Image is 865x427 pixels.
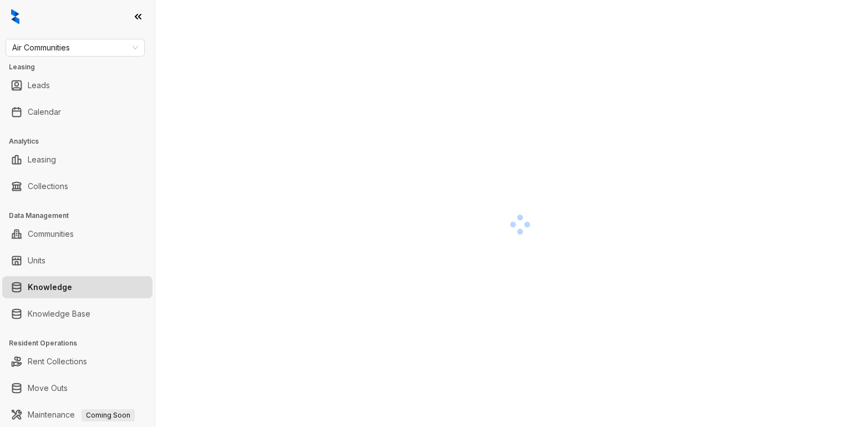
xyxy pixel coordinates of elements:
[28,303,90,325] a: Knowledge Base
[28,74,50,96] a: Leads
[9,62,155,72] h3: Leasing
[28,276,72,298] a: Knowledge
[2,276,152,298] li: Knowledge
[2,101,152,123] li: Calendar
[2,175,152,197] li: Collections
[28,101,61,123] a: Calendar
[9,211,155,221] h3: Data Management
[2,404,152,426] li: Maintenance
[28,175,68,197] a: Collections
[28,223,74,245] a: Communities
[28,377,68,399] a: Move Outs
[28,149,56,171] a: Leasing
[2,303,152,325] li: Knowledge Base
[12,39,138,56] span: Air Communities
[9,338,155,348] h3: Resident Operations
[28,350,87,373] a: Rent Collections
[11,9,19,24] img: logo
[2,149,152,171] li: Leasing
[82,409,135,421] span: Coming Soon
[9,136,155,146] h3: Analytics
[2,250,152,272] li: Units
[2,377,152,399] li: Move Outs
[2,223,152,245] li: Communities
[2,74,152,96] li: Leads
[2,350,152,373] li: Rent Collections
[28,250,45,272] a: Units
